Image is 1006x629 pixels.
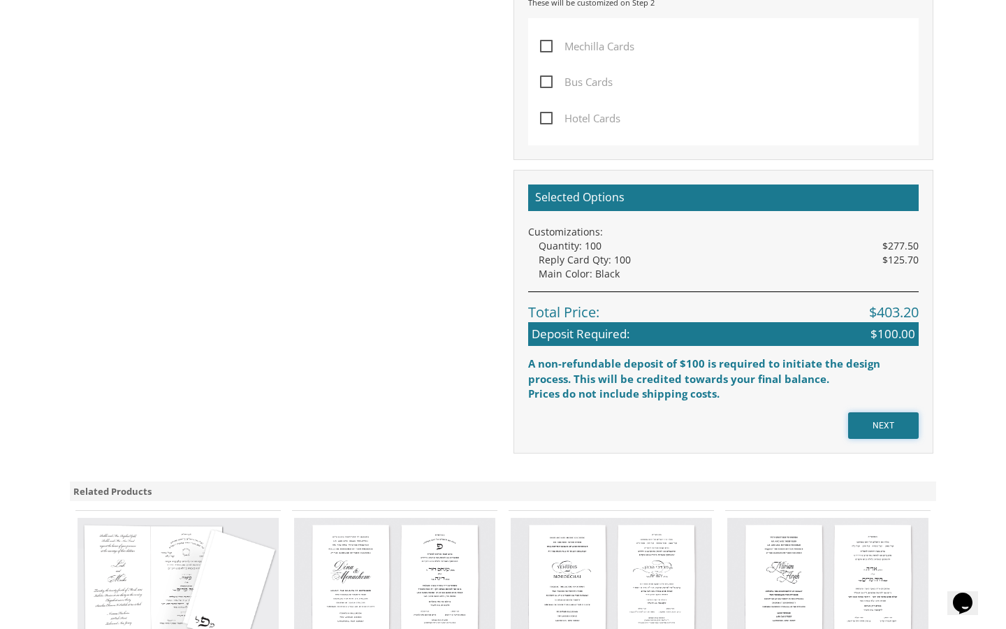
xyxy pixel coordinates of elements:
div: Quantity: 100 [539,239,919,253]
h2: Selected Options [528,185,919,211]
span: $125.70 [882,253,919,267]
div: Prices do not include shipping costs. [528,386,919,401]
div: Total Price: [528,291,919,323]
div: Customizations: [528,225,919,239]
iframe: chat widget [947,573,992,615]
span: Mechilla Cards [540,38,634,55]
div: Related Products [70,482,936,502]
span: Hotel Cards [540,110,620,127]
div: A non-refundable deposit of $100 is required to initiate the design process. This will be credite... [528,356,919,386]
span: $403.20 [869,303,919,323]
input: NEXT [848,412,919,439]
div: Deposit Required: [528,322,919,346]
div: Reply Card Qty: 100 [539,253,919,267]
span: Bus Cards [540,73,613,91]
span: $277.50 [882,239,919,253]
div: Main Color: Black [539,267,919,281]
span: $100.00 [870,326,915,342]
